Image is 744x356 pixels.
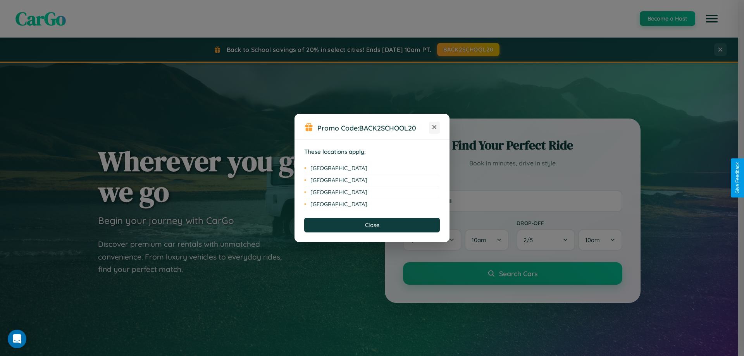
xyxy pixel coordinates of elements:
[8,330,26,348] div: Open Intercom Messenger
[304,162,440,174] li: [GEOGRAPHIC_DATA]
[304,198,440,210] li: [GEOGRAPHIC_DATA]
[304,148,366,155] strong: These locations apply:
[359,124,416,132] b: BACK2SCHOOL20
[304,174,440,186] li: [GEOGRAPHIC_DATA]
[304,186,440,198] li: [GEOGRAPHIC_DATA]
[317,124,429,132] h3: Promo Code:
[735,162,740,194] div: Give Feedback
[304,218,440,232] button: Close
